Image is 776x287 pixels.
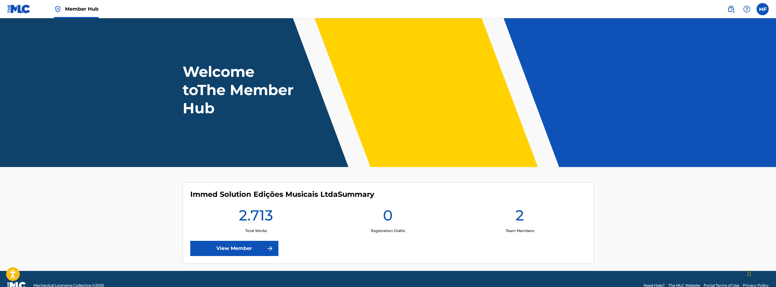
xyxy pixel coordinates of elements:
p: Total Works [245,228,267,234]
h4: Immed Solution Edições Musicais Ltda [190,190,374,199]
h1: 0 [383,206,393,228]
h1: Welcome to The Member Hub [183,63,296,117]
div: Widget de chat [746,258,776,287]
img: Top Rightsholder [54,5,61,13]
h1: 2 [516,206,524,228]
p: Registration Drafts [371,228,405,234]
h1: 2.713 [239,206,273,228]
a: View Member [190,241,278,256]
img: help [743,5,750,13]
p: Team Members [506,228,534,234]
iframe: Chat Widget [746,258,776,287]
div: User Menu [757,3,769,15]
img: MLC Logo [7,5,31,13]
img: f7272a7cc735f4ea7f67.svg [266,245,274,252]
span: Member Hub [65,5,98,12]
div: Help [741,3,753,15]
a: Public Search [725,3,737,15]
img: search [727,5,735,13]
div: Arrastar [747,264,751,282]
